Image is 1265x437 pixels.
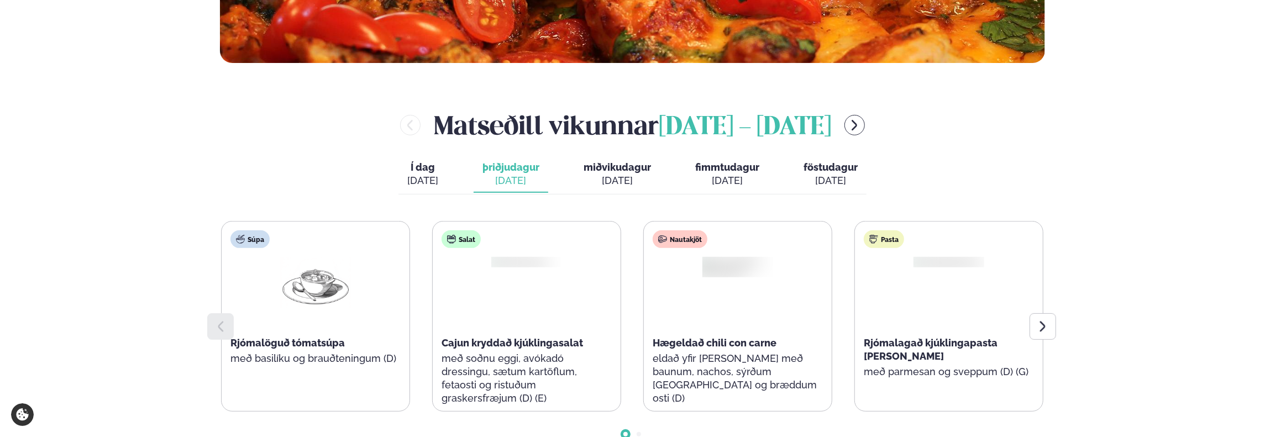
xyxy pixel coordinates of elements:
div: [DATE] [584,174,651,187]
a: Cookie settings [11,403,34,426]
span: fimmtudagur [695,161,759,173]
button: menu-btn-right [844,115,865,135]
div: Salat [442,230,481,248]
span: Rjómalagað kjúklingapasta [PERSON_NAME] [864,337,998,362]
img: beef.svg [658,235,667,244]
span: Go to slide 1 [623,432,628,436]
div: Pasta [864,230,904,248]
button: menu-btn-left [400,115,421,135]
span: Cajun kryddað kjúklingasalat [442,337,583,349]
img: Spagetti.png [907,256,980,268]
p: eldað yfir [PERSON_NAME] með baunum, nachos, sýrðum [GEOGRAPHIC_DATA] og bræddum osti (D) [653,352,823,405]
img: pasta.svg [869,235,878,244]
span: þriðjudagur [482,161,539,173]
span: Í dag [407,161,438,174]
div: [DATE] [407,174,438,187]
img: soup.svg [236,235,245,244]
p: með basilíku og brauðteningum (D) [230,352,401,365]
span: Hægeldað chili con carne [653,337,776,349]
span: Rjómalöguð tómatsúpa [230,337,345,349]
button: þriðjudagur [DATE] [474,156,548,193]
div: Súpa [230,230,270,248]
button: fimmtudagur [DATE] [686,156,768,193]
span: Go to slide 2 [637,432,641,436]
div: [DATE] [695,174,759,187]
img: Salad.png [486,256,546,268]
button: miðvikudagur [DATE] [575,156,660,193]
p: með soðnu eggi, avókadó dressingu, sætum kartöflum, fetaosti og ristuðum graskersfræjum (D) (E) [442,352,612,405]
button: Í dag [DATE] [398,156,447,193]
h2: Matseðill vikunnar [434,107,831,143]
p: með parmesan og sveppum (D) (G) [864,365,1034,378]
img: Curry-Rice-Naan.png [695,255,780,279]
img: Soup.png [280,257,351,308]
span: [DATE] - [DATE] [659,115,831,140]
span: miðvikudagur [584,161,651,173]
div: [DATE] [482,174,539,187]
div: Nautakjöt [653,230,707,248]
span: föstudagur [804,161,858,173]
button: föstudagur [DATE] [795,156,867,193]
div: [DATE] [804,174,858,187]
img: salad.svg [447,235,456,244]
